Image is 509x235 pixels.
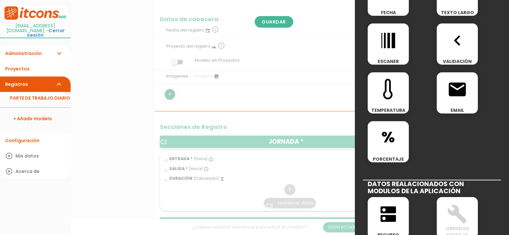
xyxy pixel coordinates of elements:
span: TEMPERATURA [368,107,409,113]
h2: DATOS REALACIONADOS CON MODULOS DE LA APLICACIÓN [363,180,501,194]
span: TEXTO LARGO [437,9,478,16]
i: dns [378,204,399,224]
i: email [447,79,468,100]
span: FECHA [368,9,409,16]
span: ESCANER [368,58,409,65]
i: navigate_before [447,30,468,51]
span: PORCENTAJE [368,156,409,162]
span: EMAIL [437,107,478,113]
i: line_weight [378,30,399,51]
i: build [447,204,468,224]
span: VALIDACIÓN [437,58,478,65]
span: % [368,121,409,149]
